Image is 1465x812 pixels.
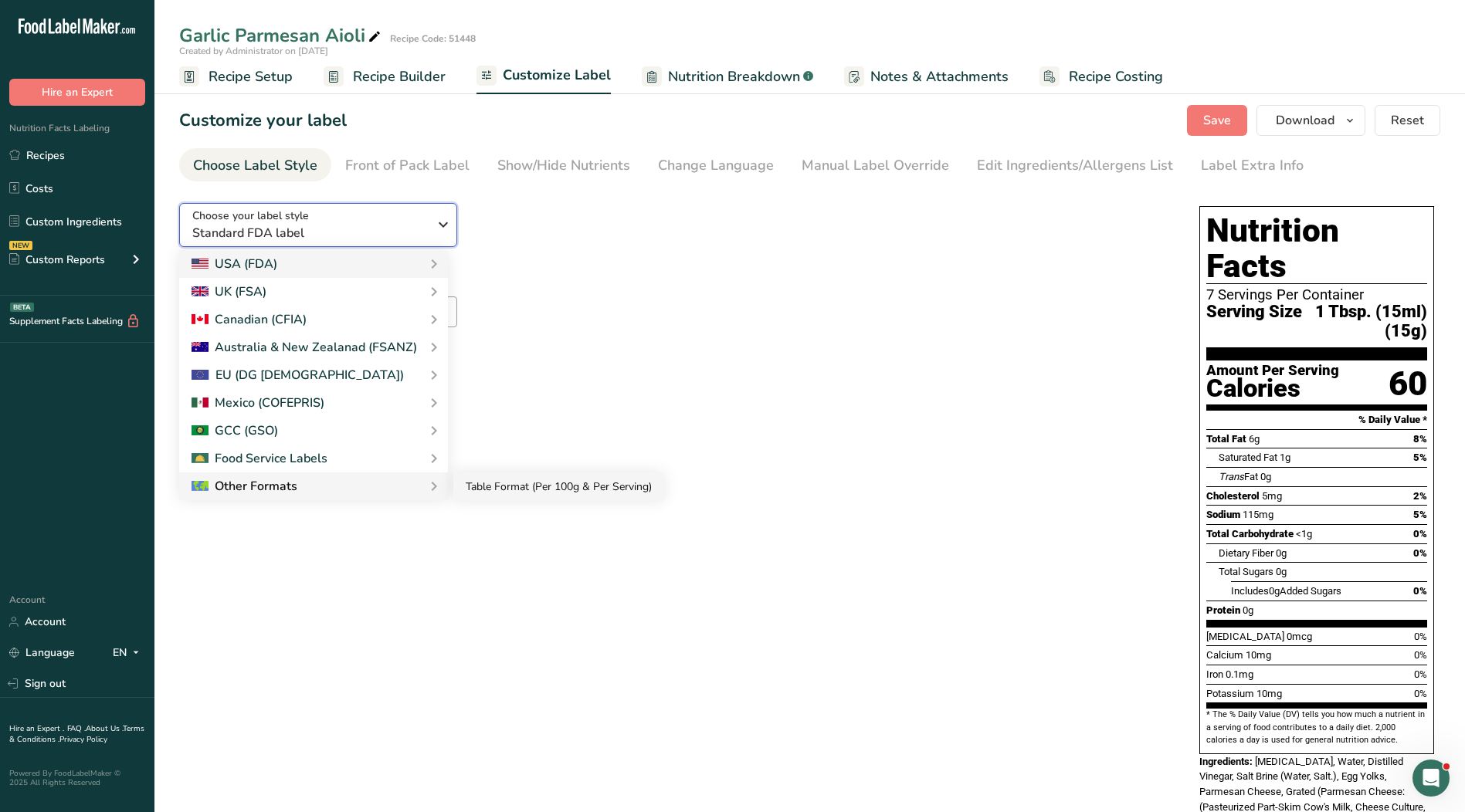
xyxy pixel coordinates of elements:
[1206,377,1339,400] div: Calories
[1413,509,1427,520] span: 5%
[179,22,384,49] div: Garlic Parmesan Aioli
[1414,668,1427,680] span: 0%
[1256,105,1365,136] button: Download
[977,155,1173,176] div: Edit Ingredients/Allergens List
[192,310,307,329] div: Canadian (CFIA)
[1219,566,1273,577] span: Total Sugars
[1206,668,1223,680] span: Iron
[1276,111,1334,130] span: Download
[9,79,145,106] button: Hire an Expert
[209,66,293,87] span: Recipe Setup
[192,394,324,412] div: Mexico (COFEPRIS)
[1039,59,1163,94] a: Recipe Costing
[1413,528,1427,540] span: 0%
[192,255,277,273] div: USA (FDA)
[668,66,800,87] span: Nutrition Breakdown
[9,769,145,787] div: Powered By FoodLabelMaker © 2025 All Rights Reserved
[1375,105,1440,136] button: Reset
[1206,213,1427,284] h1: Nutrition Facts
[1219,452,1277,463] span: Saturated Fat
[1246,649,1271,661] span: 10mg
[476,58,611,95] a: Customize Label
[192,425,209,436] img: 2Q==
[1219,471,1258,482] span: Fat
[1206,631,1284,642] span: [MEDICAL_DATA]
[67,723,86,734] a: FAQ .
[192,421,278,440] div: GCC (GSO)
[179,45,328,57] span: Created by Administrator on [DATE]
[1219,471,1244,482] i: Trans
[193,155,317,176] div: Choose Label Style
[1206,688,1254,699] span: Potassium
[1206,287,1427,303] div: 7 Servings Per Container
[1203,111,1231,130] span: Save
[1206,604,1240,616] span: Protein
[1262,490,1282,502] span: 5mg
[1280,452,1290,463] span: 1g
[192,338,417,357] div: Australia & New Zealanad (FSANZ)
[1296,528,1312,540] span: <1g
[1256,688,1282,699] span: 10mg
[1243,509,1273,520] span: 115mg
[1206,490,1260,502] span: Cholesterol
[1413,452,1427,463] span: 5%
[870,66,1009,87] span: Notes & Attachments
[1302,303,1427,340] span: 1 Tbsp. (15ml) (15g)
[179,203,457,247] button: Choose your label style Standard FDA label
[497,155,630,176] div: Show/Hide Nutrients
[1206,364,1339,378] div: Amount Per Serving
[1413,585,1427,597] span: 0%
[113,644,145,662] div: EN
[1226,668,1253,680] span: 0.1mg
[1391,111,1424,130] span: Reset
[1414,631,1427,642] span: 0%
[1413,490,1427,502] span: 2%
[59,734,107,745] a: Privacy Policy
[1231,585,1341,597] span: Includes Added Sugars
[353,66,446,87] span: Recipe Builder
[9,723,64,734] a: Hire an Expert .
[324,59,446,94] a: Recipe Builder
[1199,756,1253,767] span: Ingredients:
[10,303,34,312] div: BETA
[642,59,813,94] a: Nutrition Breakdown
[453,472,664,501] a: Table Format (Per 100g & Per Serving)
[1206,709,1427,746] section: * The % Daily Value (DV) tells you how much a nutrient in a serving of food contributes to a dail...
[1187,105,1247,136] button: Save
[192,224,428,242] span: Standard FDA label
[9,241,32,250] div: NEW
[192,449,327,468] div: Food Service Labels
[1249,433,1260,445] span: 6g
[86,723,123,734] a: About Us .
[1414,649,1427,661] span: 0%
[1206,509,1240,520] span: Sodium
[1206,649,1243,661] span: Calcium
[1243,604,1253,616] span: 0g
[658,155,774,176] div: Change Language
[345,155,470,176] div: Front of Pack Label
[192,477,297,496] div: Other Formats
[179,59,293,94] a: Recipe Setup
[1414,688,1427,699] span: 0%
[1201,155,1304,176] div: Label Extra Info
[1269,585,1280,597] span: 0g
[1413,547,1427,559] span: 0%
[192,366,404,384] div: EU (DG [DEMOGRAPHIC_DATA])
[802,155,949,176] div: Manual Label Override
[1412,760,1450,797] iframe: Intercom live chat
[390,32,476,46] div: Recipe Code: 51448
[192,283,266,301] div: UK (FSA)
[179,108,347,134] h1: Customize your label
[503,65,611,86] span: Customize Label
[1413,433,1427,445] span: 8%
[1276,566,1287,577] span: 0g
[1276,547,1287,559] span: 0g
[1219,547,1273,559] span: Dietary Fiber
[1206,303,1302,340] span: Serving Size
[844,59,1009,94] a: Notes & Attachments
[9,252,105,268] div: Custom Reports
[1389,364,1427,404] div: 60
[192,208,309,224] span: Choose your label style
[1206,411,1427,429] section: % Daily Value *
[1206,528,1294,540] span: Total Carbohydrate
